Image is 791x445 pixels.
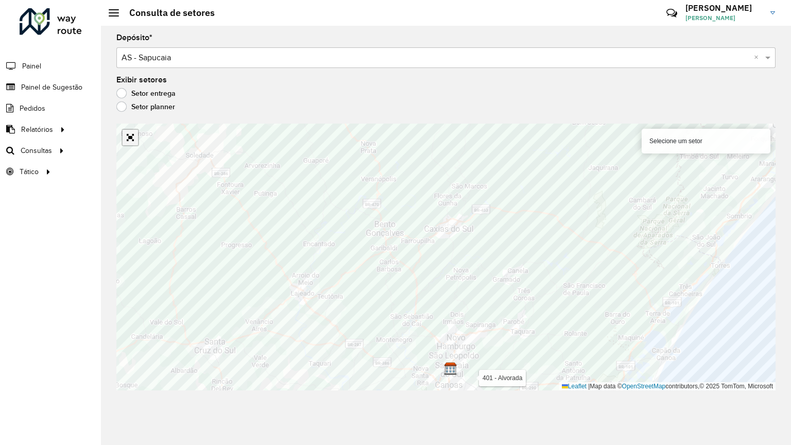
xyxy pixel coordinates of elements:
[562,383,587,390] a: Leaflet
[754,52,763,64] span: Clear all
[116,31,152,44] label: Depósito
[119,7,215,19] h2: Consulta de setores
[22,61,41,72] span: Painel
[20,166,39,177] span: Tático
[642,129,770,153] div: Selecione um setor
[559,382,776,391] div: Map data © contributors,© 2025 TomTom, Microsoft
[21,124,53,135] span: Relatórios
[20,103,45,114] span: Pedidos
[116,88,176,98] label: Setor entrega
[685,13,763,23] span: [PERSON_NAME]
[622,383,666,390] a: OpenStreetMap
[21,82,82,93] span: Painel de Sugestão
[685,3,763,13] h3: [PERSON_NAME]
[21,145,52,156] span: Consultas
[123,130,138,145] a: Abrir mapa em tela cheia
[116,74,167,86] label: Exibir setores
[588,383,590,390] span: |
[116,101,175,112] label: Setor planner
[661,2,683,24] a: Contato Rápido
